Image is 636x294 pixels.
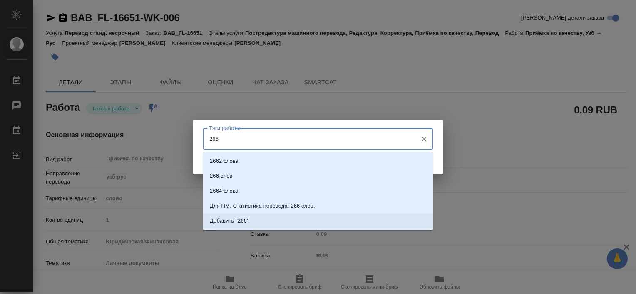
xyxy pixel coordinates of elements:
[210,157,238,165] p: 2662 слова
[210,202,315,210] p: Для ПМ. Статистика перевода: 266 слов.
[210,187,238,195] p: 2664 слова
[418,133,430,145] button: Очистить
[210,172,233,180] p: 266 слов
[210,217,249,225] p: Добавить "266"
